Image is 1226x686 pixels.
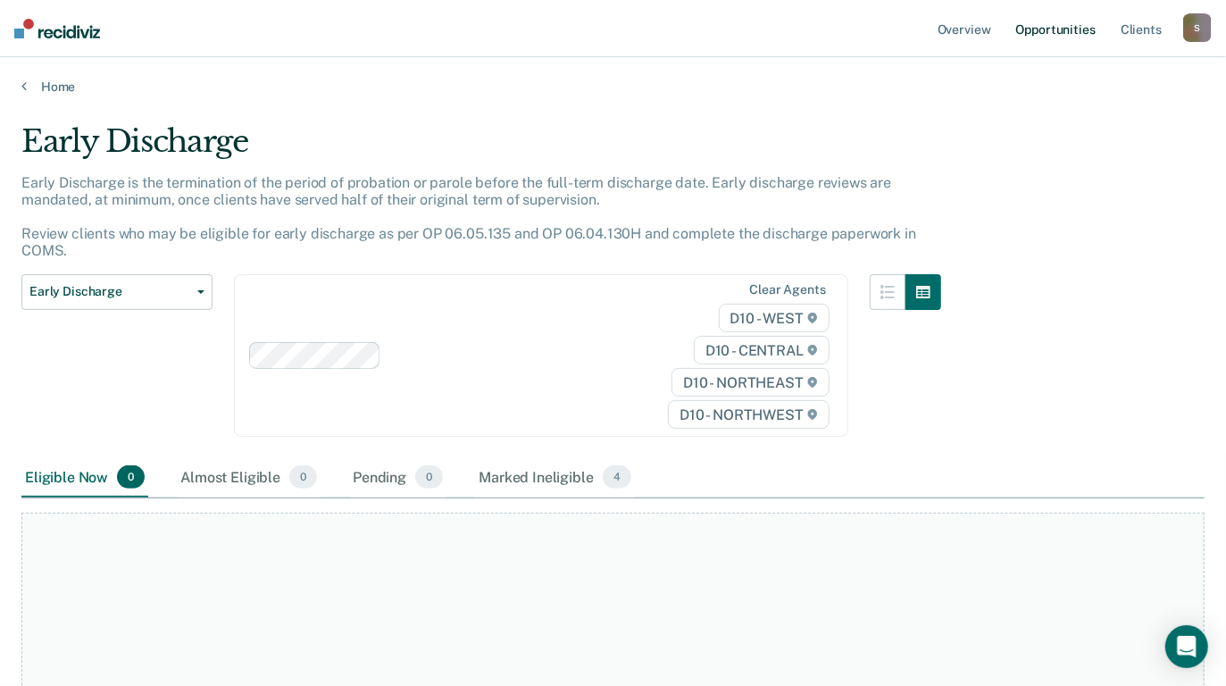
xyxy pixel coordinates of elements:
[349,458,446,498] div: Pending0
[694,336,830,364] span: D10 - CENTRAL
[117,465,145,489] span: 0
[671,368,829,397] span: D10 - NORTHEAST
[21,123,941,174] div: Early Discharge
[1183,13,1212,42] button: S
[177,458,321,498] div: Almost Eligible0
[289,465,317,489] span: 0
[21,174,916,260] p: Early Discharge is the termination of the period of probation or parole before the full-term disc...
[415,465,443,489] span: 0
[603,465,631,489] span: 4
[21,458,148,498] div: Eligible Now0
[14,19,100,38] img: Recidiviz
[749,282,825,297] div: Clear agents
[21,274,213,310] button: Early Discharge
[668,400,829,429] span: D10 - NORTHWEST
[29,284,190,299] span: Early Discharge
[475,458,635,498] div: Marked Ineligible4
[719,304,830,332] span: D10 - WEST
[21,79,1205,95] a: Home
[1165,625,1208,668] div: Open Intercom Messenger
